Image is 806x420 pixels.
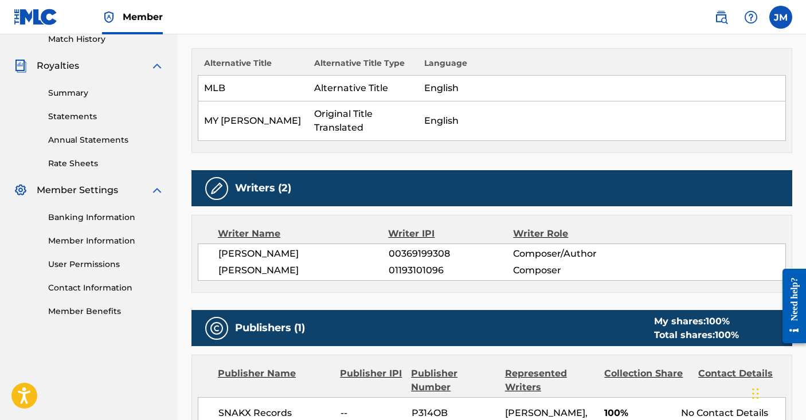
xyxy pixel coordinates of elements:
[218,367,331,394] div: Publisher Name
[388,227,513,241] div: Writer IPI
[48,282,164,294] a: Contact Information
[411,367,496,394] div: Publisher Number
[681,406,785,420] div: No Contact Details
[604,406,672,420] span: 100%
[198,101,308,141] td: MY [PERSON_NAME]
[308,101,418,141] td: Original Title Translated
[48,33,164,45] a: Match History
[513,227,627,241] div: Writer Role
[418,76,786,101] td: English
[48,111,164,123] a: Statements
[218,264,389,277] span: [PERSON_NAME]
[198,57,308,76] th: Alternative Title
[710,6,733,29] a: Public Search
[389,247,514,261] span: 00369199308
[150,183,164,197] img: expand
[37,59,79,73] span: Royalties
[48,305,164,317] a: Member Benefits
[654,315,739,328] div: My shares:
[37,183,118,197] span: Member Settings
[48,258,164,270] a: User Permissions
[769,6,792,29] div: User Menu
[235,321,305,335] h5: Publishers (1)
[198,76,308,101] td: MLB
[654,328,739,342] div: Total shares:
[210,321,224,335] img: Publishers
[123,10,163,23] span: Member
[744,10,758,24] img: help
[389,264,514,277] span: 01193101096
[48,235,164,247] a: Member Information
[706,316,730,327] span: 100 %
[308,76,418,101] td: Alternative Title
[48,87,164,99] a: Summary
[604,367,690,394] div: Collection Share
[341,406,403,420] span: --
[48,211,164,223] a: Banking Information
[150,59,164,73] img: expand
[752,376,759,411] div: Drag
[14,9,58,25] img: MLC Logo
[340,367,402,394] div: Publisher IPI
[210,182,224,195] img: Writers
[14,183,28,197] img: Member Settings
[698,367,784,394] div: Contact Details
[749,365,806,420] iframe: Chat Widget
[418,57,786,76] th: Language
[308,57,418,76] th: Alternative Title Type
[218,227,388,241] div: Writer Name
[418,101,786,141] td: English
[14,59,28,73] img: Royalties
[740,6,762,29] div: Help
[218,406,332,420] span: SNAKX Records
[513,247,627,261] span: Composer/Author
[218,247,389,261] span: [PERSON_NAME]
[102,10,116,24] img: Top Rightsholder
[48,134,164,146] a: Annual Statements
[774,257,806,355] iframe: Resource Center
[412,406,496,420] span: P314OB
[505,367,596,394] div: Represented Writers
[715,329,739,340] span: 100 %
[513,264,627,277] span: Composer
[235,182,291,195] h5: Writers (2)
[48,158,164,170] a: Rate Sheets
[714,10,728,24] img: search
